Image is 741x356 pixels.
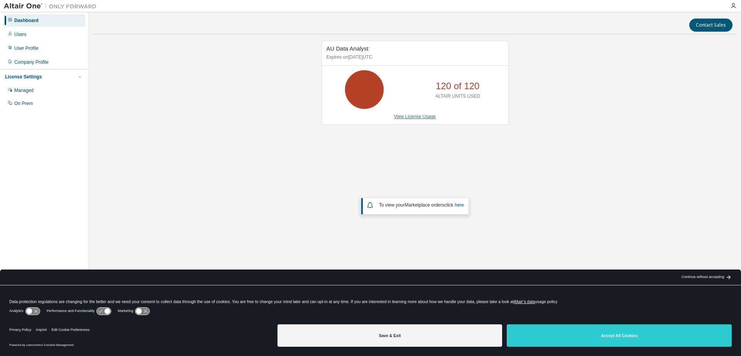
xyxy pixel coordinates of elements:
[436,80,479,93] p: 120 of 120
[4,2,100,10] img: Altair One
[5,74,42,80] div: License Settings
[14,100,33,107] div: On Prem
[14,59,49,65] div: Company Profile
[455,202,464,208] a: here
[14,31,26,37] div: Users
[689,19,733,32] button: Contact Sales
[405,202,445,208] em: Marketplace orders
[394,114,436,119] a: View License Usage
[14,45,39,51] div: User Profile
[14,17,39,24] div: Dashboard
[379,202,464,208] span: To view your click
[14,87,34,93] div: Managed
[327,45,369,52] span: AU Data Analyst
[435,93,480,100] p: ALTAIR UNITS USED
[327,54,502,61] p: Expires on [DATE] UTC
